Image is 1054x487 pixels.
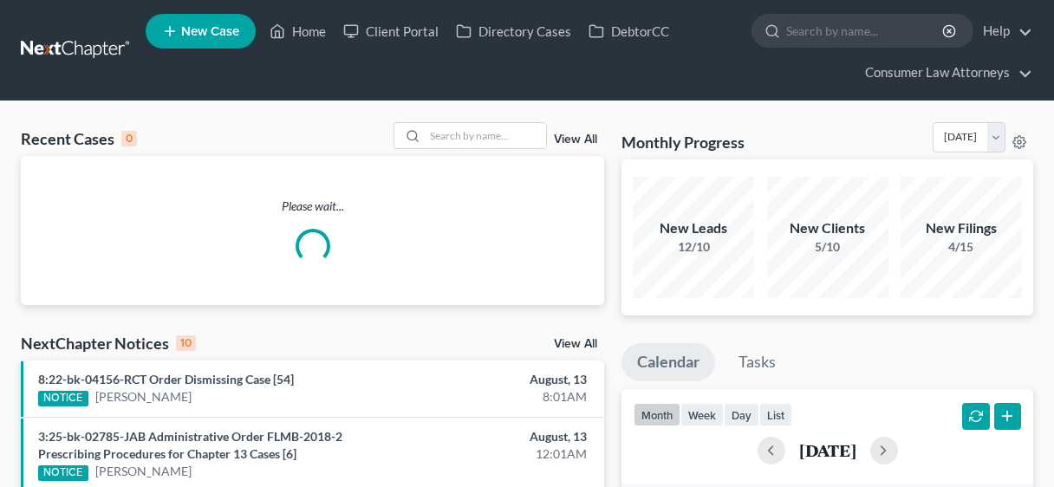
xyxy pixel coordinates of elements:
[21,128,137,149] div: Recent Cases
[425,123,546,148] input: Search by name...
[21,198,604,215] p: Please wait...
[181,25,239,38] span: New Case
[38,391,88,406] div: NOTICE
[335,16,447,47] a: Client Portal
[634,403,680,426] button: month
[767,218,888,238] div: New Clients
[901,238,1022,256] div: 4/15
[633,238,754,256] div: 12/10
[723,343,791,381] a: Tasks
[38,465,88,481] div: NOTICE
[786,15,945,47] input: Search by name...
[901,218,1022,238] div: New Filings
[724,403,759,426] button: day
[447,16,580,47] a: Directory Cases
[856,57,1032,88] a: Consumer Law Attorneys
[580,16,678,47] a: DebtorCC
[633,218,754,238] div: New Leads
[38,372,294,386] a: 8:22-bk-04156-RCT Order Dismissing Case [54]
[261,16,335,47] a: Home
[415,371,587,388] div: August, 13
[554,338,597,350] a: View All
[415,388,587,406] div: 8:01AM
[415,428,587,445] div: August, 13
[799,441,856,459] h2: [DATE]
[415,445,587,463] div: 12:01AM
[680,403,724,426] button: week
[121,131,137,146] div: 0
[38,429,342,461] a: 3:25-bk-02785-JAB Administrative Order FLMB-2018-2 Prescribing Procedures for Chapter 13 Cases [6]
[759,403,792,426] button: list
[176,335,196,351] div: 10
[621,343,715,381] a: Calendar
[974,16,1032,47] a: Help
[554,133,597,146] a: View All
[621,132,745,153] h3: Monthly Progress
[95,463,192,480] a: [PERSON_NAME]
[95,388,192,406] a: [PERSON_NAME]
[767,238,888,256] div: 5/10
[21,333,196,354] div: NextChapter Notices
